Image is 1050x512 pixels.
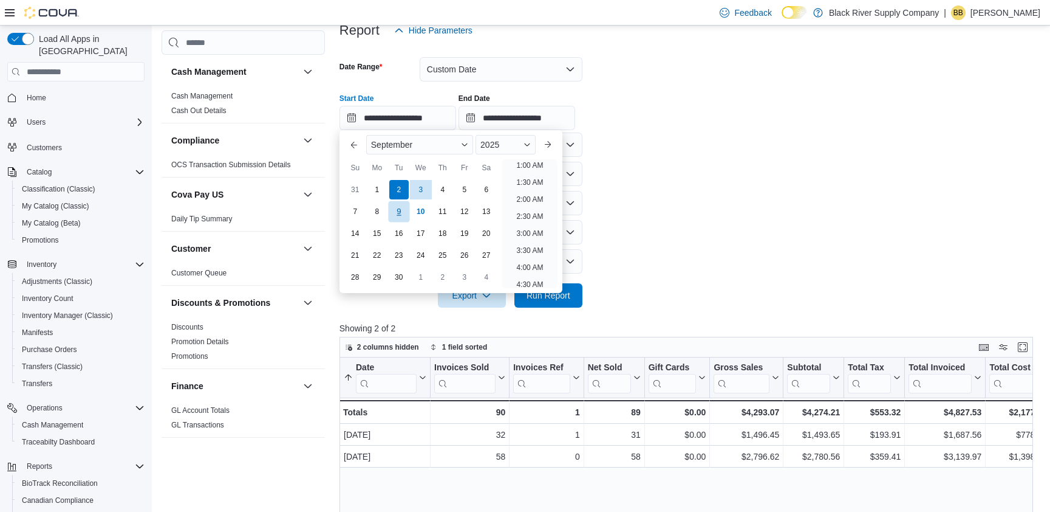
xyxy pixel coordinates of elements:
[477,224,496,243] div: day-20
[22,459,57,474] button: Reports
[17,342,145,357] span: Purchase Orders
[27,93,46,103] span: Home
[513,405,579,420] div: 1
[909,427,981,442] div: $1,687.56
[714,427,779,442] div: $1,496.45
[171,215,233,223] a: Daily Tip Summary
[339,23,380,38] h3: Report
[433,268,452,287] div: day-2
[648,362,696,393] div: Gift Card Sales
[17,325,58,340] a: Manifests
[22,401,145,415] span: Operations
[970,5,1040,20] p: [PERSON_NAME]
[389,180,409,199] div: day-2
[171,380,298,392] button: Finance
[27,167,52,177] span: Catalog
[2,400,149,417] button: Operations
[389,224,409,243] div: day-16
[12,232,149,249] button: Promotions
[513,449,579,464] div: 0
[17,476,103,491] a: BioTrack Reconciliation
[588,449,641,464] div: 58
[344,179,497,288] div: September, 2025
[17,325,145,340] span: Manifests
[22,165,145,179] span: Catalog
[648,362,696,374] div: Gift Cards
[17,376,57,391] a: Transfers
[371,140,412,150] span: September
[909,362,981,393] button: Total Invoiced
[301,241,315,256] button: Customer
[171,243,298,255] button: Customer
[714,362,769,374] div: Gross Sales
[367,246,387,265] div: day-22
[171,380,203,392] h3: Finance
[511,226,548,241] li: 3:00 AM
[951,5,966,20] div: Brandon Blount
[171,337,229,346] a: Promotion Details
[22,345,77,355] span: Purchase Orders
[425,340,493,355] button: 1 field sorted
[2,164,149,181] button: Catalog
[27,403,63,413] span: Operations
[434,362,505,393] button: Invoices Sold
[648,362,706,393] button: Gift Cards
[367,202,387,221] div: day-8
[411,224,431,243] div: day-17
[340,340,424,355] button: 2 columns hidden
[171,92,233,100] a: Cash Management
[433,224,452,243] div: day-18
[714,405,779,420] div: $4,293.07
[12,198,149,215] button: My Catalog (Classic)
[162,212,325,231] div: Cova Pay US
[367,180,387,199] div: day-1
[171,421,224,429] a: GL Transactions
[511,158,548,173] li: 1:00 AM
[344,449,426,464] div: [DATE]
[714,362,779,393] button: Gross Sales
[17,233,145,247] span: Promotions
[27,117,46,127] span: Users
[389,158,409,178] div: Tu
[171,268,227,278] span: Customer Queue
[171,322,203,332] span: Discounts
[17,435,145,449] span: Traceabilty Dashboard
[848,449,901,464] div: $359.41
[411,202,431,221] div: day-10
[455,224,474,243] div: day-19
[2,89,149,106] button: Home
[389,18,477,43] button: Hide Parameters
[17,216,86,230] a: My Catalog (Beta)
[17,291,78,306] a: Inventory Count
[848,362,901,393] button: Total Tax
[17,435,100,449] a: Traceabilty Dashboard
[301,187,315,202] button: Cova Pay US
[171,160,291,170] span: OCS Transaction Submission Details
[171,189,298,201] button: Cova Pay US
[455,158,474,178] div: Fr
[455,246,474,265] div: day-26
[480,140,499,150] span: 2025
[411,180,431,199] div: day-3
[12,341,149,358] button: Purchase Orders
[22,328,53,337] span: Manifests
[22,90,145,105] span: Home
[989,362,1037,374] div: Total Cost
[433,180,452,199] div: day-4
[17,493,98,508] a: Canadian Compliance
[12,375,149,392] button: Transfers
[22,91,51,105] a: Home
[511,260,548,275] li: 4:00 AM
[17,182,100,196] a: Classification (Classic)
[301,379,315,393] button: Finance
[989,405,1046,420] div: $2,177.12
[17,359,145,374] span: Transfers (Classic)
[171,243,211,255] h3: Customer
[171,351,208,361] span: Promotions
[367,158,387,178] div: Mo
[22,379,52,389] span: Transfers
[511,192,548,207] li: 2:00 AM
[171,106,227,115] a: Cash Out Details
